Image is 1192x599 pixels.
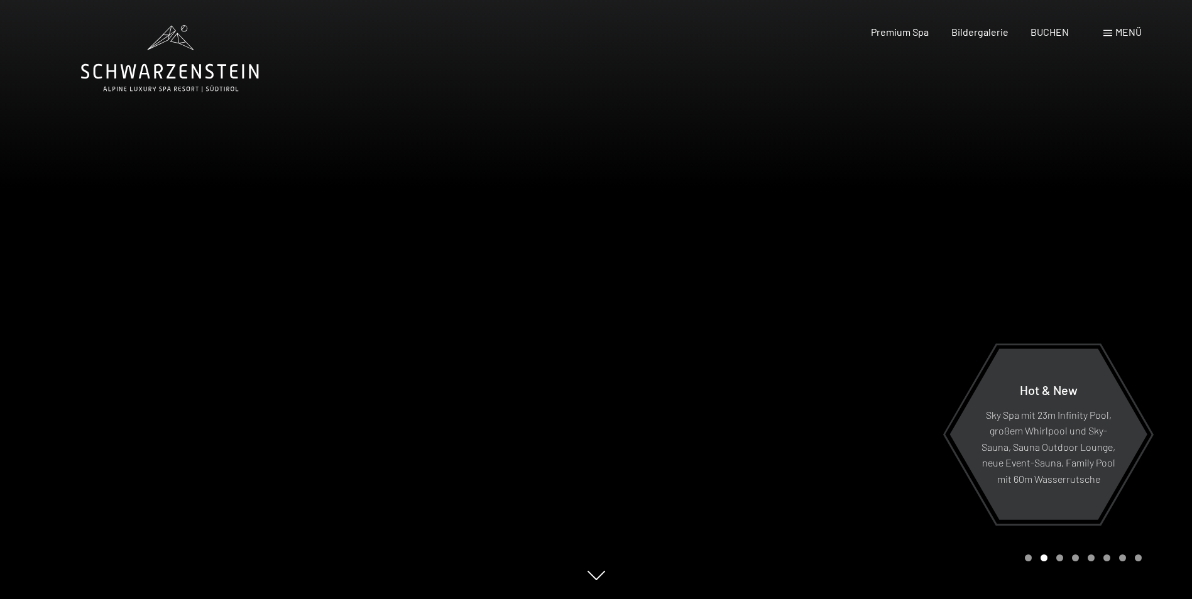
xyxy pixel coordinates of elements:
span: Hot & New [1020,382,1078,397]
a: BUCHEN [1031,26,1069,38]
div: Carousel Page 1 [1025,554,1032,561]
div: Carousel Page 3 [1056,554,1063,561]
span: Menü [1115,26,1142,38]
div: Carousel Page 8 [1135,554,1142,561]
div: Carousel Page 2 (Current Slide) [1041,554,1047,561]
div: Carousel Page 7 [1119,554,1126,561]
div: Carousel Page 5 [1088,554,1095,561]
a: Bildergalerie [951,26,1009,38]
div: Carousel Page 4 [1072,554,1079,561]
p: Sky Spa mit 23m Infinity Pool, großem Whirlpool und Sky-Sauna, Sauna Outdoor Lounge, neue Event-S... [980,406,1117,487]
div: Carousel Page 6 [1103,554,1110,561]
div: Carousel Pagination [1020,554,1142,561]
a: Hot & New Sky Spa mit 23m Infinity Pool, großem Whirlpool und Sky-Sauna, Sauna Outdoor Lounge, ne... [949,348,1148,521]
a: Premium Spa [871,26,929,38]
